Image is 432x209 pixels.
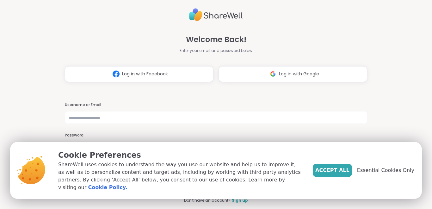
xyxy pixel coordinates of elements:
[122,71,168,77] span: Log in with Facebook
[88,184,127,191] a: Cookie Policy.
[58,149,303,161] p: Cookie Preferences
[219,66,367,82] button: Log in with Google
[110,68,122,80] img: ShareWell Logomark
[58,161,303,191] p: ShareWell uses cookies to understand the way you use our website and help us to improve it, as we...
[279,71,319,77] span: Log in with Google
[357,167,414,174] span: Essential Cookies Only
[65,102,367,108] h3: Username or Email
[232,198,248,203] a: Sign up
[313,164,352,177] button: Accept All
[267,68,279,80] img: ShareWell Logomark
[189,6,243,24] img: ShareWell Logo
[184,198,231,203] span: Don't have an account?
[315,167,349,174] span: Accept All
[180,48,252,54] span: Enter your email and password below
[65,66,213,82] button: Log in with Facebook
[186,34,246,45] span: Welcome Back!
[65,133,367,138] h3: Password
